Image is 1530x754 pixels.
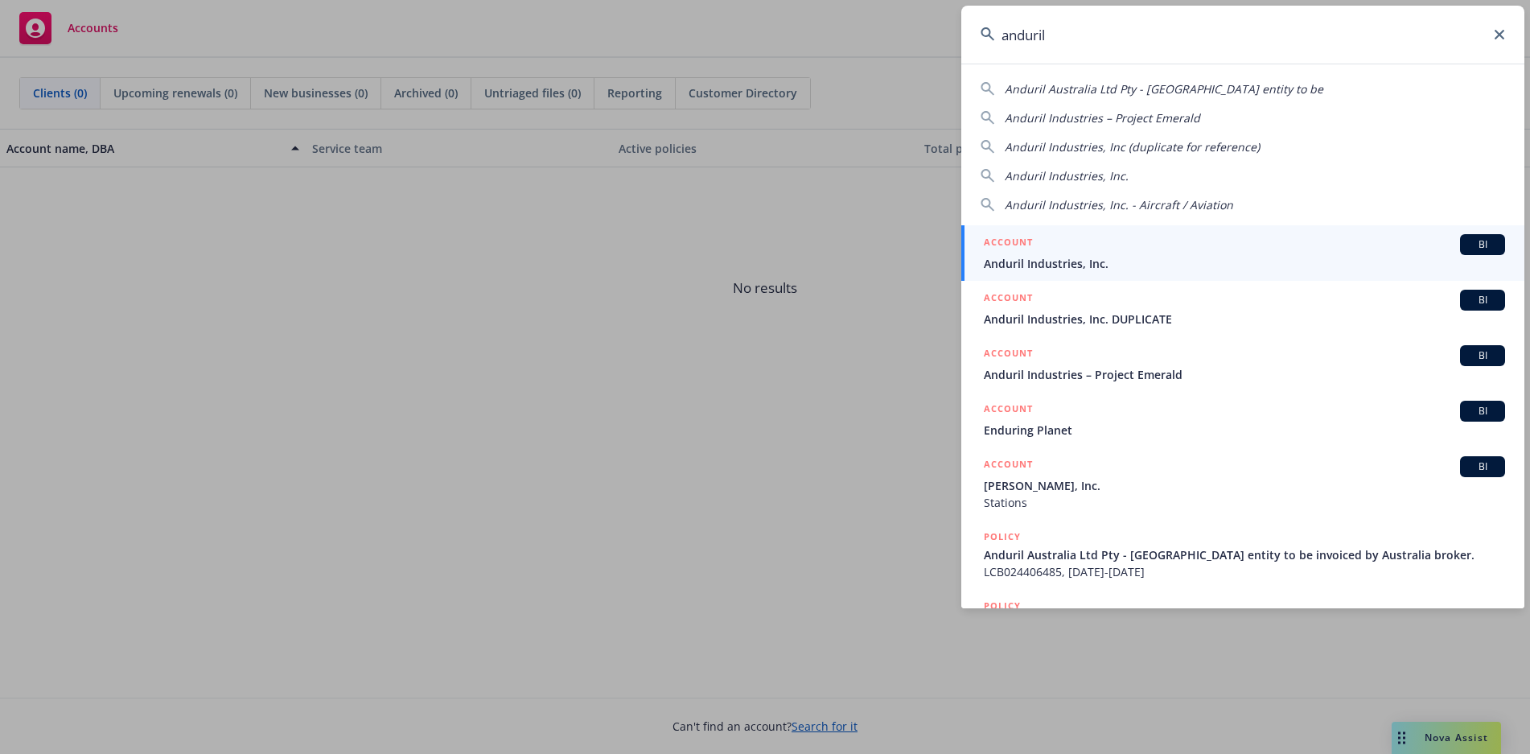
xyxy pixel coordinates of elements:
[984,477,1505,494] span: [PERSON_NAME], Inc.
[984,234,1033,253] h5: ACCOUNT
[961,447,1524,520] a: ACCOUNTBI[PERSON_NAME], Inc.Stations
[961,589,1524,658] a: POLICY
[1466,237,1499,252] span: BI
[961,281,1524,336] a: ACCOUNTBIAnduril Industries, Inc. DUPLICATE
[1466,404,1499,418] span: BI
[1466,459,1499,474] span: BI
[961,392,1524,447] a: ACCOUNTBIEnduring Planet
[1466,293,1499,307] span: BI
[984,345,1033,365] h5: ACCOUNT
[1005,197,1233,212] span: Anduril Industries, Inc. - Aircraft / Aviation
[984,494,1505,511] span: Stations
[1466,348,1499,363] span: BI
[984,456,1033,476] h5: ACCOUNT
[984,422,1505,439] span: Enduring Planet
[984,401,1033,420] h5: ACCOUNT
[984,290,1033,309] h5: ACCOUNT
[1005,168,1129,183] span: Anduril Industries, Inc.
[984,255,1505,272] span: Anduril Industries, Inc.
[984,598,1021,614] h5: POLICY
[1005,110,1200,126] span: Anduril Industries – Project Emerald
[1005,139,1260,155] span: Anduril Industries, Inc (duplicate for reference)
[984,311,1505,328] span: Anduril Industries, Inc. DUPLICATE
[961,520,1524,589] a: POLICYAnduril Australia Ltd Pty - [GEOGRAPHIC_DATA] entity to be invoiced by Australia broker.LCB...
[984,529,1021,545] h5: POLICY
[984,563,1505,580] span: LCB024406485, [DATE]-[DATE]
[961,6,1524,64] input: Search...
[961,336,1524,392] a: ACCOUNTBIAnduril Industries – Project Emerald
[984,546,1505,563] span: Anduril Australia Ltd Pty - [GEOGRAPHIC_DATA] entity to be invoiced by Australia broker.
[961,225,1524,281] a: ACCOUNTBIAnduril Industries, Inc.
[1005,81,1323,97] span: Anduril Australia Ltd Pty - [GEOGRAPHIC_DATA] entity to be
[984,366,1505,383] span: Anduril Industries – Project Emerald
